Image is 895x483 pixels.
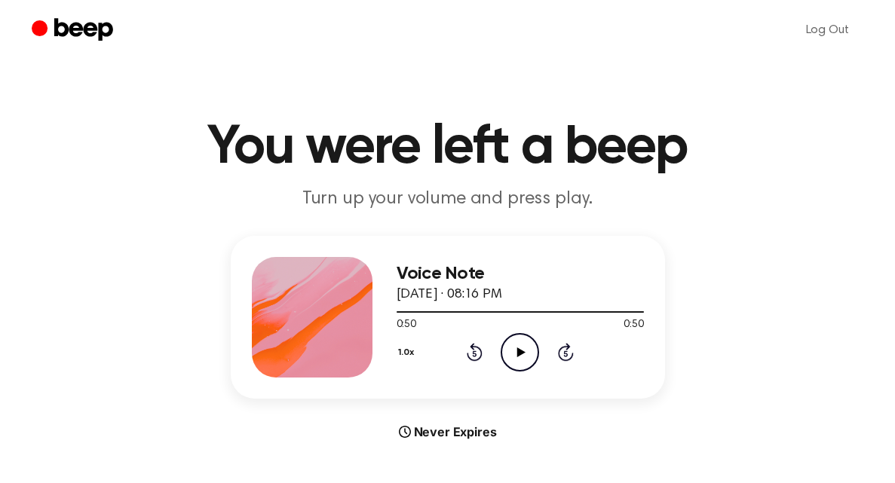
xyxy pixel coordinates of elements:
div: Never Expires [231,423,665,441]
span: 0:50 [624,317,643,333]
button: 1.0x [397,340,420,365]
p: Turn up your volume and press play. [158,187,737,212]
h3: Voice Note [397,264,644,284]
span: [DATE] · 08:16 PM [397,288,502,301]
span: 0:50 [397,317,416,333]
h1: You were left a beep [62,121,834,175]
a: Beep [32,16,117,45]
a: Log Out [791,12,864,48]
